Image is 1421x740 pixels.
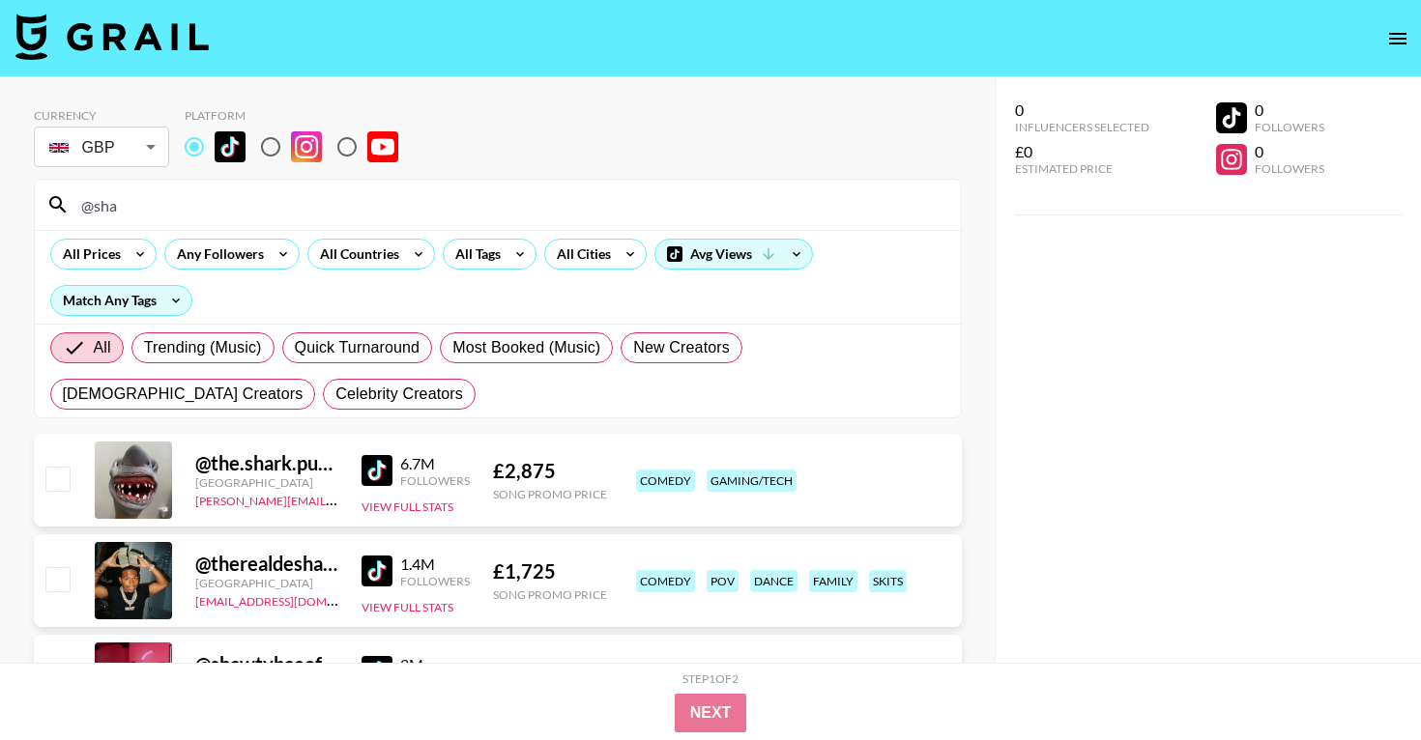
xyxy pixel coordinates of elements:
[493,459,607,483] div: £ 2,875
[51,240,125,269] div: All Prices
[195,552,338,576] div: @ therealdeshaefrost
[165,240,268,269] div: Any Followers
[1015,142,1149,161] div: £0
[308,240,403,269] div: All Countries
[15,14,209,60] img: Grail Talent
[869,570,907,592] div: skits
[185,108,414,123] div: Platform
[493,559,607,583] div: £ 1,725
[215,131,246,162] img: TikTok
[400,454,470,473] div: 6.7M
[1255,120,1324,134] div: Followers
[1015,120,1149,134] div: Influencers Selected
[1324,643,1398,717] iframe: Drift Widget Chat Controller
[1015,100,1149,120] div: 0
[1255,100,1324,120] div: 0
[195,451,338,475] div: @ the.shark.puppet
[94,336,111,359] span: All
[545,240,615,269] div: All Cities
[34,108,169,123] div: Currency
[362,600,453,614] button: View Full Stats
[809,570,857,592] div: family
[707,570,739,592] div: pov
[400,473,470,488] div: Followers
[707,470,797,492] div: gaming/tech
[1255,142,1324,161] div: 0
[295,336,420,359] span: Quick Turnaround
[633,336,730,359] span: New Creators
[195,475,338,490] div: [GEOGRAPHIC_DATA]
[362,656,392,687] img: TikTok
[291,131,322,162] img: Instagram
[1378,19,1417,58] button: open drawer
[70,189,949,220] input: Search by User Name
[51,286,191,315] div: Match Any Tags
[655,240,812,269] div: Avg Views
[493,660,607,684] div: £ 2,700
[335,383,463,406] span: Celebrity Creators
[195,590,390,609] a: [EMAIL_ADDRESS][DOMAIN_NAME]
[444,240,505,269] div: All Tags
[195,490,481,508] a: [PERSON_NAME][EMAIL_ADDRESS][DOMAIN_NAME]
[682,671,739,686] div: Step 1 of 2
[400,655,470,674] div: 2M
[367,131,398,162] img: YouTube
[144,336,262,359] span: Trending (Music)
[636,470,695,492] div: comedy
[400,555,470,574] div: 1.4M
[750,570,797,592] div: dance
[362,499,453,514] button: View Full Stats
[493,587,607,602] div: Song Promo Price
[63,383,304,406] span: [DEMOGRAPHIC_DATA] Creators
[38,130,165,164] div: GBP
[400,574,470,588] div: Followers
[636,570,695,592] div: comedy
[362,455,392,486] img: TikTok
[195,652,338,676] div: @ shawtybaeoffical_
[452,336,600,359] span: Most Booked (Music)
[1015,161,1149,176] div: Estimated Price
[493,487,607,501] div: Song Promo Price
[195,576,338,590] div: [GEOGRAPHIC_DATA]
[1255,161,1324,176] div: Followers
[362,555,392,586] img: TikTok
[675,694,747,732] button: Next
